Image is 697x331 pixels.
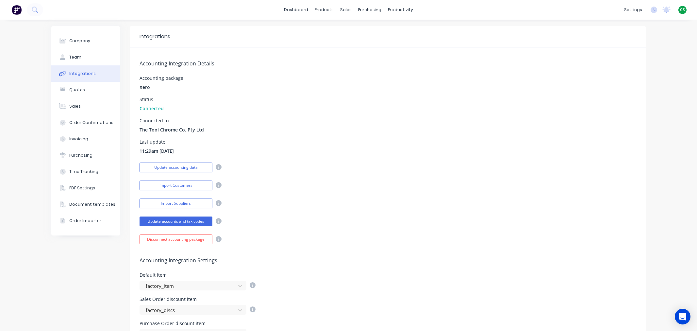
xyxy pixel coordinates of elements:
[51,65,120,82] button: Integrations
[69,87,85,93] div: Quotes
[140,105,164,112] span: Connected
[675,309,690,324] div: Open Intercom Messenger
[311,5,337,15] div: products
[51,131,120,147] button: Invoicing
[69,201,115,207] div: Document templates
[69,136,88,142] div: Invoicing
[680,7,685,13] span: CS
[69,185,95,191] div: PDF Settings
[51,164,120,180] button: Time Tracking
[140,257,636,264] h5: Accounting Integration Settings
[51,147,120,164] button: Purchasing
[69,71,96,77] div: Integrations
[355,5,385,15] div: purchasing
[69,152,92,158] div: Purchasing
[140,199,212,208] button: Import Suppliers
[69,38,90,44] div: Company
[140,321,256,326] div: Purchase Order discount item
[140,33,170,41] div: Integrations
[51,98,120,114] button: Sales
[69,120,113,126] div: Order Confirmations
[140,163,212,172] button: Update accounting data
[140,235,212,244] button: Disconnect accounting package
[51,180,120,196] button: PDF Settings
[140,181,212,190] button: Import Customers
[140,76,183,80] div: Accounting package
[51,49,120,65] button: Team
[51,213,120,229] button: Order Importer
[140,118,204,123] div: Connected to
[140,148,174,154] span: 11:29am [DATE]
[140,140,174,144] div: Last update
[140,97,164,102] div: Status
[69,218,101,224] div: Order Importer
[69,169,98,175] div: Time Tracking
[51,82,120,98] button: Quotes
[12,5,22,15] img: Factory
[69,103,81,109] div: Sales
[51,114,120,131] button: Order Confirmations
[281,5,311,15] a: dashboard
[140,273,256,277] div: Default item
[621,5,645,15] div: settings
[140,126,204,133] span: The Tool Chrome Co. Pty Ltd
[385,5,416,15] div: productivity
[140,297,256,302] div: Sales Order discount item
[140,61,636,67] h5: Accounting Integration Details
[140,84,150,91] span: Xero
[51,196,120,213] button: Document templates
[337,5,355,15] div: sales
[51,33,120,49] button: Company
[69,54,81,60] div: Team
[140,217,212,226] button: Update accounts and tax codes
